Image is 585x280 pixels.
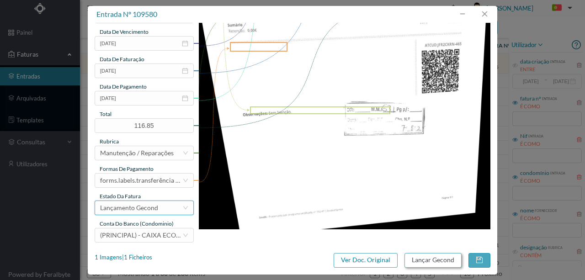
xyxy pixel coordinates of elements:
[100,174,182,187] div: forms.labels.transferência bancária
[334,253,398,268] button: Ver Doc. Original
[96,10,157,18] span: entrada nº 109580
[183,150,188,156] i: icon: down
[545,1,576,16] button: PT
[100,220,174,227] span: conta do banco (condominio)
[183,178,188,183] i: icon: down
[182,40,188,47] i: icon: calendar
[100,201,158,215] div: Lançamento Gecond
[100,165,154,172] span: Formas de Pagamento
[183,205,188,211] i: icon: down
[100,83,147,90] span: data de pagamento
[100,28,149,35] span: data de vencimento
[100,138,119,145] span: rubrica
[100,146,174,160] div: Manutenção / Reparações
[404,253,462,268] button: Lançar Gecond
[95,253,152,262] div: 1 Imagens | 1 Ficheiros
[182,68,188,74] i: icon: calendar
[182,95,188,101] i: icon: calendar
[100,193,141,200] span: estado da fatura
[100,56,144,63] span: data de faturação
[100,231,313,239] span: (PRINCIPAL) - CAIXA ECONOMICA MONTEPIO GERAL ([FINANCIAL_ID])
[183,232,188,238] i: icon: down
[100,111,112,117] span: total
